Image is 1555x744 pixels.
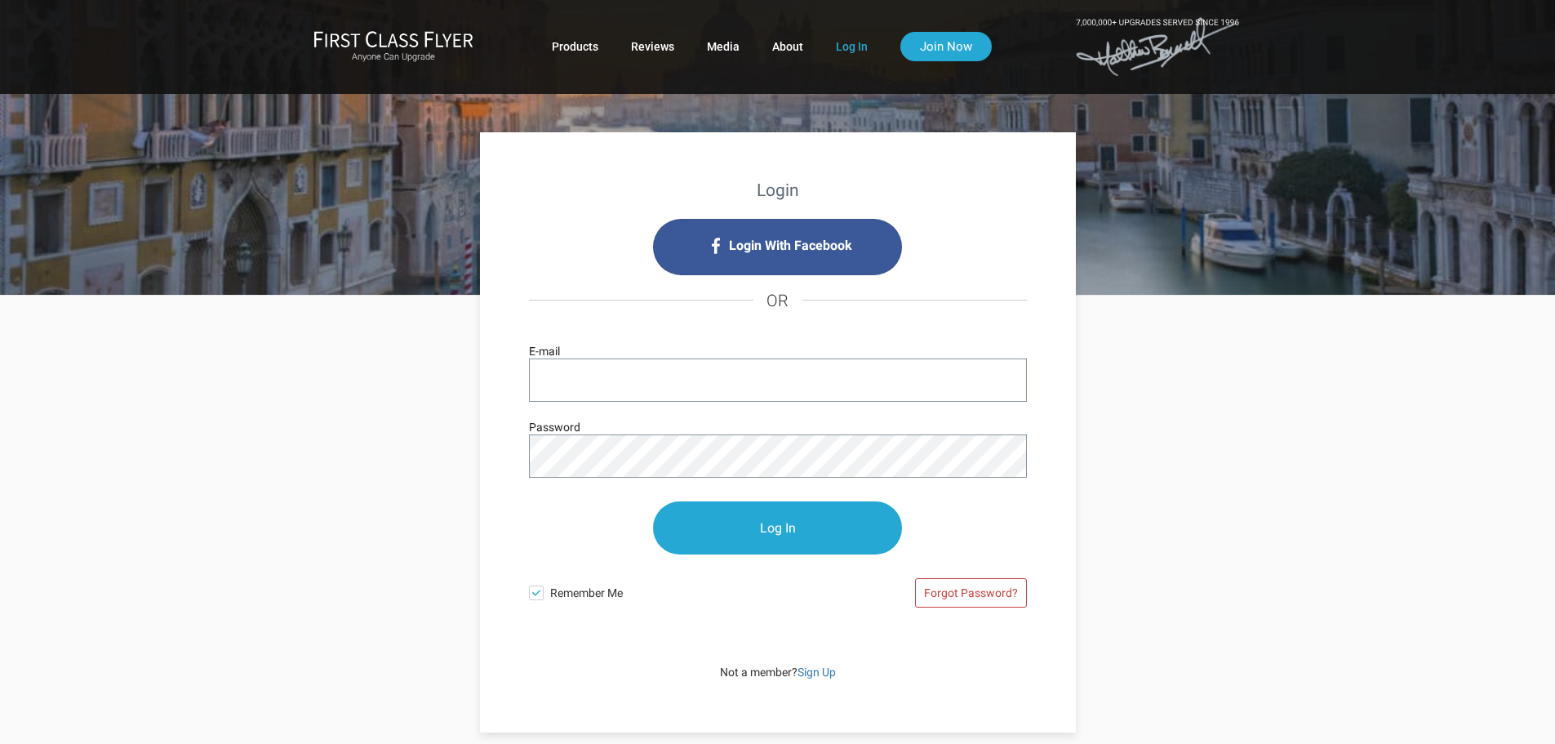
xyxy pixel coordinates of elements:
[631,32,674,61] a: Reviews
[836,32,868,61] a: Log In
[729,233,852,259] span: Login With Facebook
[707,32,740,61] a: Media
[772,32,803,61] a: About
[797,666,836,679] a: Sign Up
[552,32,598,61] a: Products
[757,180,799,200] strong: Login
[653,219,902,275] i: Login with Facebook
[313,30,473,63] a: First Class FlyerAnyone Can Upgrade
[529,275,1027,326] h4: OR
[313,30,473,47] img: First Class Flyer
[550,577,778,602] span: Remember Me
[529,342,560,360] label: E-mail
[720,666,836,679] span: Not a member?
[915,578,1027,608] a: Forgot Password?
[313,51,473,63] small: Anyone Can Upgrade
[529,418,580,436] label: Password
[900,32,992,61] a: Join Now
[653,501,902,555] input: Log In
